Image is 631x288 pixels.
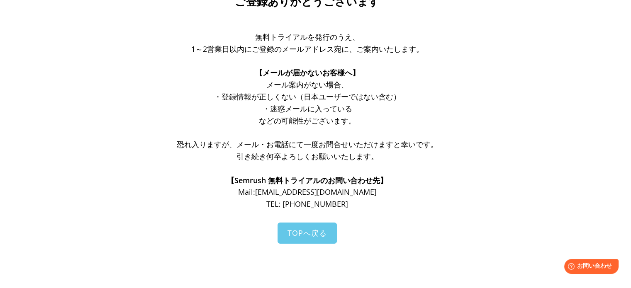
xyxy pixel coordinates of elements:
iframe: Help widget launcher [557,256,622,279]
span: 【メールが届かないお客様へ】 [255,68,360,77]
span: メール案内がない場合、 [266,80,348,90]
span: 【Semrush 無料トライアルのお問い合わせ先】 [227,175,387,185]
span: TEL: [PHONE_NUMBER] [266,199,348,209]
span: 無料トライアルを発行のうえ、 [255,32,360,42]
span: TOPへ戻る [287,228,327,238]
span: ・登録情報が正しくない（日本ユーザーではない含む） [214,92,401,102]
span: ・迷惑メールに入っている [263,104,352,114]
span: 1～2営業日以内にご登録のメールアドレス宛に、ご案内いたします。 [191,44,424,54]
span: Mail: [EMAIL_ADDRESS][DOMAIN_NAME] [238,187,377,197]
span: 引き続き何卒よろしくお願いいたします。 [236,151,378,161]
span: 恐れ入りますが、メール・お電話にて一度お問合せいただけますと幸いです。 [177,139,438,149]
span: などの可能性がございます。 [259,116,356,126]
a: TOPへ戻る [278,223,337,244]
